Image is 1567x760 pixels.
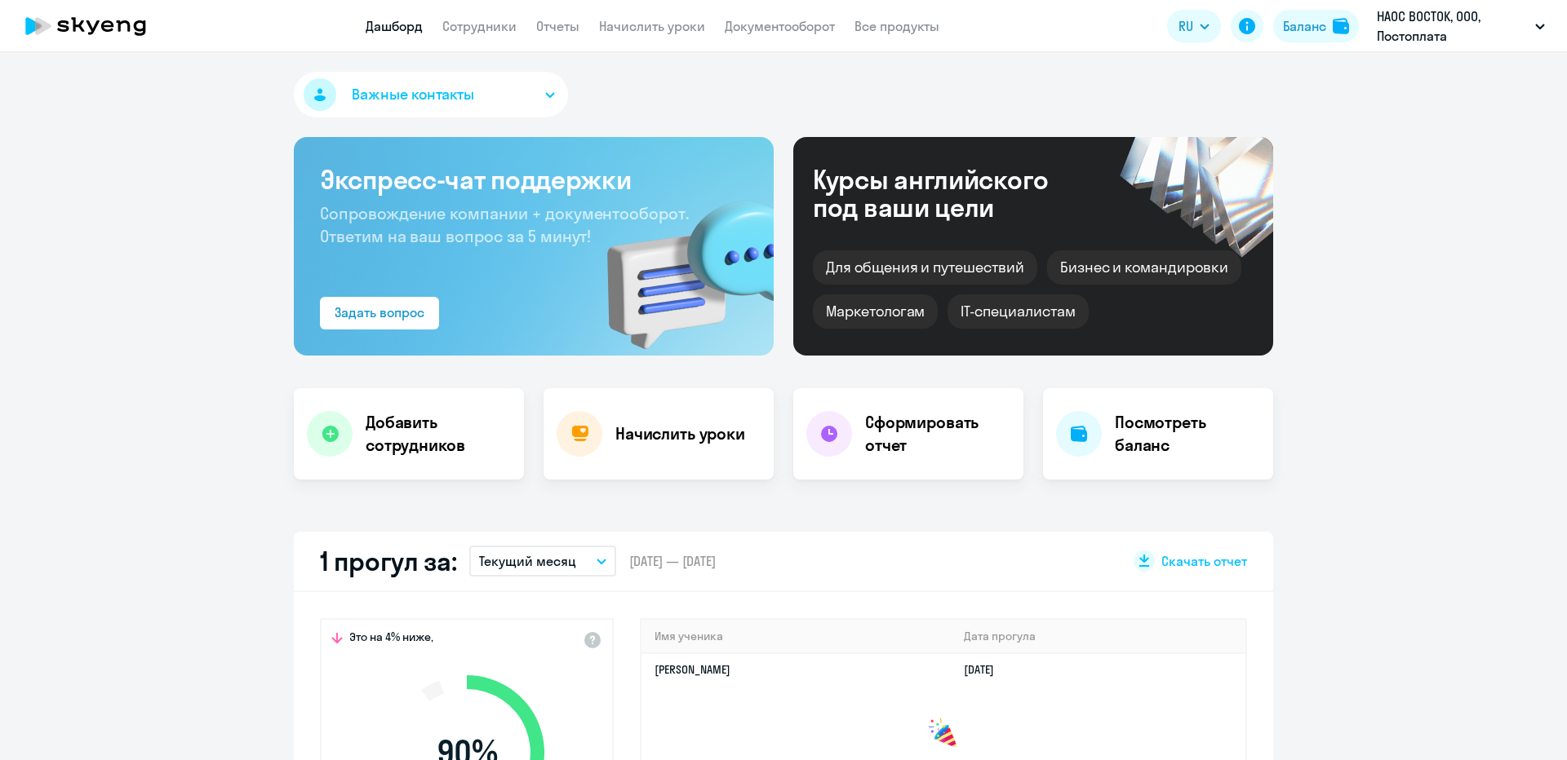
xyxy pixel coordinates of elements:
button: Задать вопрос [320,297,439,329]
img: balance [1333,18,1349,34]
div: Курсы английского под ваши цели [813,166,1092,221]
h3: Экспресс-чат поддержки [320,163,748,196]
a: Дашборд [366,18,423,34]
span: Важные контакты [352,84,474,105]
th: Дата прогула [951,620,1245,653]
button: НАОС ВОСТОК, ООО, Постоплата [1369,7,1553,46]
img: congrats [927,718,960,750]
button: Важные контакты [294,72,568,117]
a: [DATE] [964,662,1007,677]
h2: 1 прогул за: [320,545,456,577]
a: [PERSON_NAME] [655,662,730,677]
h4: Посмотреть баланс [1115,411,1260,457]
th: Имя ученика [641,620,951,653]
button: RU [1167,10,1221,42]
div: Баланс [1283,16,1326,36]
button: Текущий месяц [469,546,616,577]
span: Скачать отчет [1161,552,1247,570]
a: Все продукты [855,18,939,34]
span: Это на 4% ниже, [349,630,433,649]
h4: Начислить уроки [615,422,745,445]
a: Сотрудники [442,18,517,34]
img: bg-img [584,172,774,356]
a: Документооборот [725,18,835,34]
span: [DATE] — [DATE] [629,552,716,570]
div: IT-специалистам [948,294,1088,329]
p: Текущий месяц [479,551,576,571]
button: Балансbalance [1273,10,1359,42]
span: RU [1179,16,1193,36]
span: Сопровождение компании + документооборот. Ответим на ваш вопрос за 5 минут! [320,203,689,246]
h4: Добавить сотрудников [366,411,511,457]
h4: Сформировать отчет [865,411,1010,457]
p: НАОС ВОСТОК, ООО, Постоплата [1377,7,1529,46]
a: Отчеты [536,18,579,34]
a: Начислить уроки [599,18,705,34]
div: Для общения и путешествий [813,250,1037,285]
div: Маркетологам [813,294,938,329]
div: Бизнес и командировки [1047,250,1241,285]
div: Задать вопрос [335,303,424,322]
